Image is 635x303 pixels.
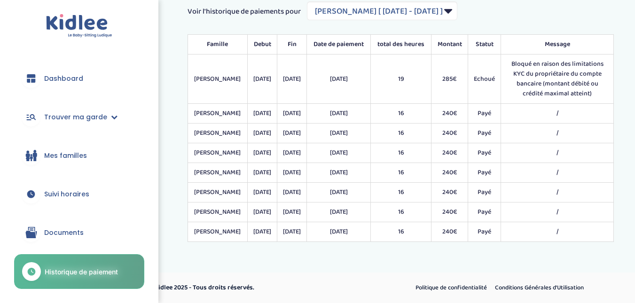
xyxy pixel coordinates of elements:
[14,139,144,172] a: Mes familles
[307,202,371,222] td: [DATE]
[501,222,614,242] td: /
[501,202,614,222] td: /
[307,222,371,242] td: [DATE]
[468,163,501,183] td: Payé
[277,35,307,54] th: Fin
[307,163,371,183] td: [DATE]
[468,222,501,242] td: Payé
[431,35,468,54] th: Montant
[307,54,371,104] td: [DATE]
[501,163,614,183] td: /
[188,143,248,163] td: [PERSON_NAME]
[248,35,277,54] th: Debut
[277,222,307,242] td: [DATE]
[431,163,468,183] td: 240€
[14,177,144,211] a: Suivi horaires
[248,143,277,163] td: [DATE]
[307,143,371,163] td: [DATE]
[371,222,431,242] td: 16
[14,254,144,289] a: Historique de paiement
[371,124,431,143] td: 16
[501,124,614,143] td: /
[412,282,490,294] a: Politique de confidentialité
[431,124,468,143] td: 240€
[44,151,87,161] span: Mes familles
[431,222,468,242] td: 240€
[431,143,468,163] td: 240€
[277,104,307,124] td: [DATE]
[14,100,144,134] a: Trouver ma garde
[45,267,118,277] span: Historique de paiement
[371,54,431,104] td: 19
[501,183,614,202] td: /
[468,202,501,222] td: Payé
[14,62,144,95] a: Dashboard
[277,143,307,163] td: [DATE]
[188,222,248,242] td: [PERSON_NAME]
[277,202,307,222] td: [DATE]
[46,14,112,38] img: logo.svg
[44,112,107,122] span: Trouver ma garde
[307,35,371,54] th: Date de paiement
[501,104,614,124] td: /
[188,202,248,222] td: [PERSON_NAME]
[307,183,371,202] td: [DATE]
[371,35,431,54] th: total des heures
[277,124,307,143] td: [DATE]
[188,35,248,54] th: Famille
[248,54,277,104] td: [DATE]
[468,183,501,202] td: Payé
[431,183,468,202] td: 240€
[431,54,468,104] td: 285€
[248,163,277,183] td: [DATE]
[431,104,468,124] td: 240€
[188,54,248,104] td: [PERSON_NAME]
[277,183,307,202] td: [DATE]
[14,216,144,249] a: Documents
[188,163,248,183] td: [PERSON_NAME]
[371,143,431,163] td: 16
[501,143,614,163] td: /
[188,124,248,143] td: [PERSON_NAME]
[468,143,501,163] td: Payé
[371,104,431,124] td: 16
[44,74,83,84] span: Dashboard
[277,54,307,104] td: [DATE]
[44,189,89,199] span: Suivi horaires
[277,163,307,183] td: [DATE]
[492,282,587,294] a: Conditions Générales d’Utilisation
[149,283,358,293] p: © Kidlee 2025 - Tous droits réservés.
[188,6,301,17] span: Voir l'historique de paiements pour
[188,104,248,124] td: [PERSON_NAME]
[248,222,277,242] td: [DATE]
[248,202,277,222] td: [DATE]
[44,228,84,238] span: Documents
[501,35,614,54] th: Message
[188,183,248,202] td: [PERSON_NAME]
[371,163,431,183] td: 16
[431,202,468,222] td: 240€
[307,104,371,124] td: [DATE]
[248,104,277,124] td: [DATE]
[468,35,501,54] th: Statut
[371,183,431,202] td: 16
[501,54,614,104] td: Bloqué en raison des limitations KYC du propriétaire du compte bancaire (montant débité ou crédit...
[248,124,277,143] td: [DATE]
[468,124,501,143] td: Payé
[248,183,277,202] td: [DATE]
[307,124,371,143] td: [DATE]
[468,54,501,104] td: Echoué
[371,202,431,222] td: 16
[468,104,501,124] td: Payé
